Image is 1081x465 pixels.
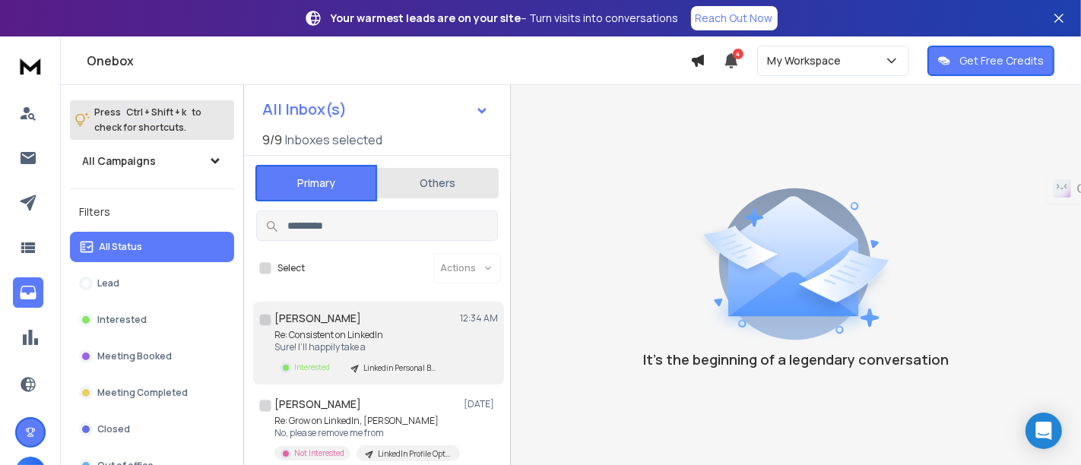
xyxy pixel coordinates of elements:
p: Linkedin Personal Brand - marketing agency owners [363,362,436,374]
button: Get Free Credits [927,46,1054,76]
p: Press to check for shortcuts. [94,105,201,135]
h3: Inboxes selected [285,131,382,149]
h1: All Inbox(s) [262,102,347,117]
label: Select [277,262,305,274]
a: Reach Out Now [691,6,778,30]
h1: All Campaigns [82,153,156,169]
p: Re: Grow on LinkedIn, [PERSON_NAME] [274,415,457,427]
span: 9 / 9 [262,131,282,149]
button: All Campaigns [70,146,234,176]
p: 12:34 AM [460,312,498,324]
p: Reach Out Now [696,11,773,26]
p: Re: Consistent on LinkedIn [274,329,445,341]
p: Not Interested [294,448,344,459]
button: All Status [70,232,234,262]
button: Meeting Booked [70,341,234,372]
p: Interested [294,362,330,373]
h1: [PERSON_NAME] [274,397,361,412]
p: Sure! I’ll happily take a [274,341,445,353]
p: – Turn visits into conversations [331,11,679,26]
button: Interested [70,305,234,335]
p: Meeting Booked [97,350,172,362]
p: LinkedIn Profile Optimization - COACH - [GEOGRAPHIC_DATA] - 1-10 [378,448,451,460]
p: Interested [97,314,147,326]
p: Meeting Completed [97,387,188,399]
img: logo [15,52,46,80]
button: Lead [70,268,234,299]
p: It’s the beginning of a legendary conversation [643,349,949,370]
p: My Workspace [767,53,847,68]
button: Others [377,166,499,200]
h1: [PERSON_NAME] [274,311,361,326]
p: No, please remove me from [274,427,457,439]
h3: Filters [70,201,234,223]
button: Closed [70,414,234,444]
p: Get Free Credits [959,53,1044,68]
button: Meeting Completed [70,378,234,408]
div: Open Intercom Messenger [1026,413,1062,449]
strong: Your warmest leads are on your site [331,11,521,25]
span: 4 [733,49,743,59]
button: All Inbox(s) [250,94,501,125]
p: [DATE] [464,398,498,410]
h1: Onebox [87,52,690,70]
p: Closed [97,423,130,435]
p: Lead [97,277,119,289]
p: All Status [99,241,142,253]
span: Ctrl + Shift + k [124,103,189,121]
button: Primary [255,165,377,201]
